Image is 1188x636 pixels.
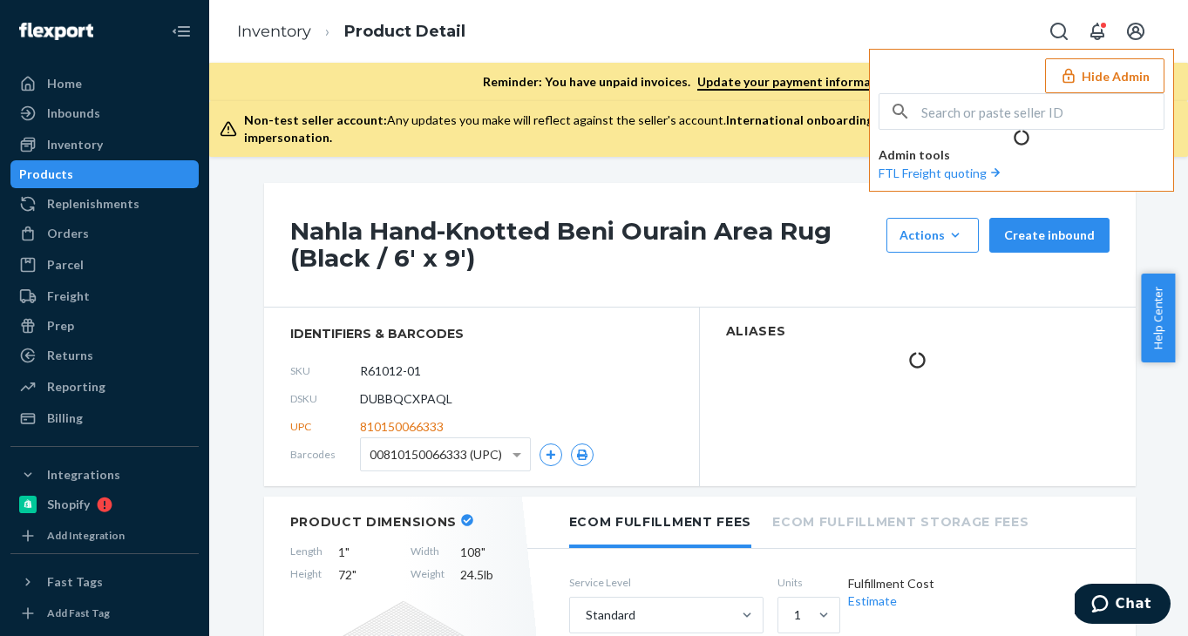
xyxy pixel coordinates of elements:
[460,566,517,584] span: 24.5 lb
[47,105,100,122] div: Inbounds
[47,195,139,213] div: Replenishments
[1141,274,1175,362] button: Help Center
[10,404,199,432] a: Billing
[10,251,199,279] a: Parcel
[10,220,199,247] a: Orders
[726,325,1110,338] h2: Aliases
[10,99,199,127] a: Inbounds
[777,575,834,590] label: Units
[10,190,199,218] a: Replenishments
[290,325,673,342] span: identifiers & barcodes
[47,136,103,153] div: Inventory
[47,225,89,242] div: Orders
[290,363,360,378] span: SKU
[1080,14,1115,49] button: Open notifications
[244,112,1160,146] div: Any updates you make will reflect against the seller's account.
[697,74,898,91] a: Update your payment information.
[244,112,387,127] span: Non-test seller account:
[848,593,897,608] a: Estimate
[47,573,103,591] div: Fast Tags
[772,497,1028,545] li: Ecom Fulfillment Storage Fees
[481,545,485,559] span: "
[10,131,199,159] a: Inventory
[460,544,517,561] span: 108
[290,218,878,272] h1: Nahla Hand-Knotted Beni Ourain Area Rug (Black / 6' x 9')
[344,22,465,41] a: Product Detail
[360,390,452,408] span: DUBBQCXPAQL
[989,218,1110,253] button: Create inbound
[290,391,360,406] span: DSKU
[47,466,120,484] div: Integrations
[47,496,90,513] div: Shopify
[47,317,74,335] div: Prep
[10,282,199,310] a: Freight
[1075,584,1171,627] iframe: Opens a widget where you can chat to one of our agents
[10,491,199,518] a: Shopify
[19,23,93,40] img: Flexport logo
[879,166,1004,180] a: FTL Freight quoting
[10,160,199,188] a: Products
[899,227,966,244] div: Actions
[164,14,199,49] button: Close Navigation
[47,288,90,305] div: Freight
[370,440,502,470] span: 00810150066333 (UPC)
[10,373,199,401] a: Reporting
[47,75,82,92] div: Home
[47,256,84,274] div: Parcel
[223,6,479,58] ol: breadcrumbs
[47,606,110,620] div: Add Fast Tag
[338,544,395,561] span: 1
[10,461,199,489] button: Integrations
[360,418,444,436] span: 810150066333
[1045,58,1164,93] button: Hide Admin
[411,566,445,584] span: Weight
[290,514,458,530] h2: Product Dimensions
[569,497,752,548] li: Ecom Fulfillment Fees
[10,525,199,546] a: Add Integration
[345,545,350,559] span: "
[10,568,199,596] button: Fast Tags
[584,606,586,624] input: Standard
[290,447,360,462] span: Barcodes
[290,419,360,434] span: UPC
[290,544,322,561] span: Length
[19,166,73,183] div: Products
[10,312,199,340] a: Prep
[47,409,83,427] div: Billing
[569,575,764,590] label: Service Level
[586,606,635,624] div: Standard
[338,566,395,584] span: 72
[47,378,105,396] div: Reporting
[47,528,125,543] div: Add Integration
[921,94,1164,129] input: Search or paste seller ID
[848,575,1110,592] div: Fulfillment Cost
[290,566,322,584] span: Height
[794,606,801,624] div: 1
[10,70,199,98] a: Home
[47,347,93,364] div: Returns
[237,22,311,41] a: Inventory
[483,73,898,91] p: Reminder: You have unpaid invoices.
[879,146,1164,164] p: Admin tools
[10,603,199,624] a: Add Fast Tag
[10,342,199,369] a: Returns
[352,567,356,582] span: "
[792,606,794,624] input: 1
[1042,14,1076,49] button: Open Search Box
[411,544,445,561] span: Width
[886,218,979,253] button: Actions
[1118,14,1153,49] button: Open account menu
